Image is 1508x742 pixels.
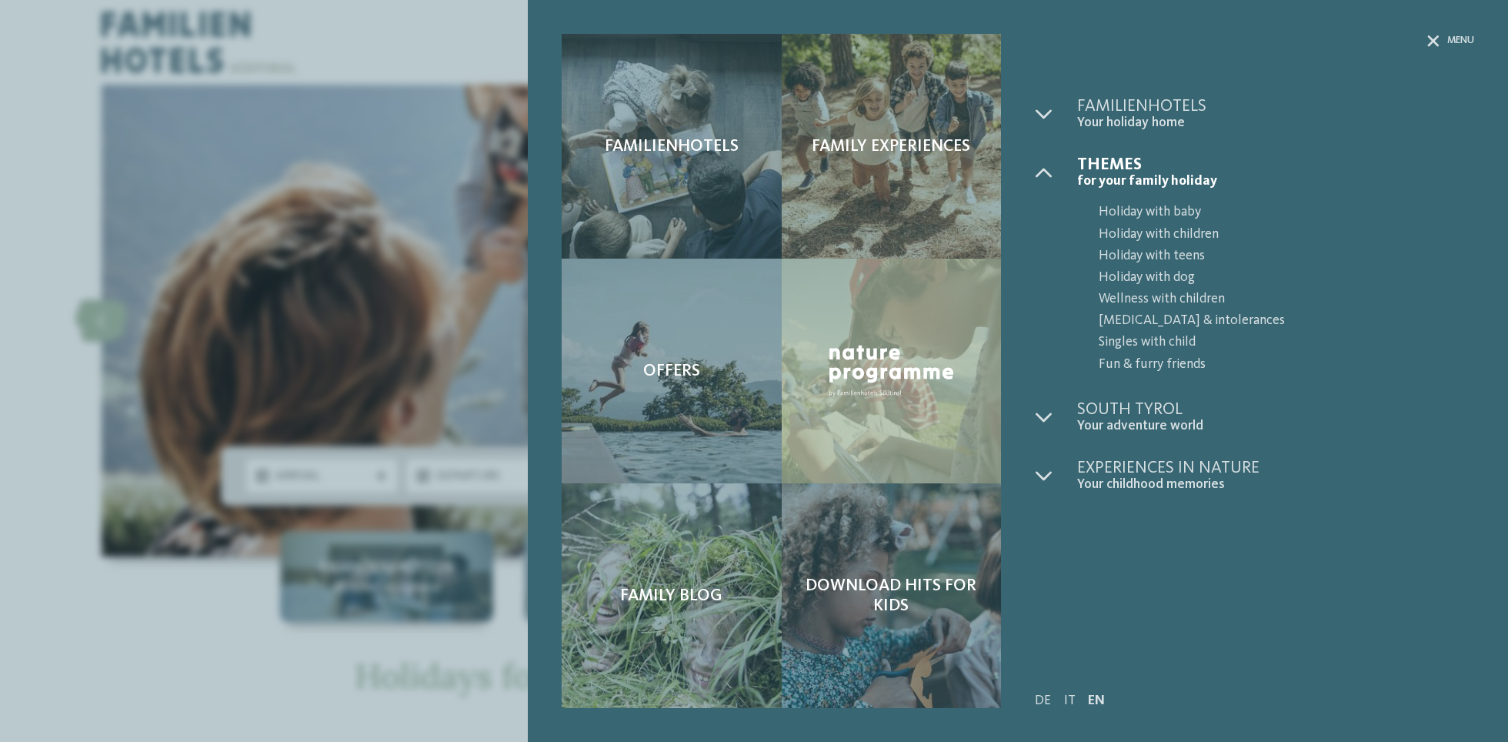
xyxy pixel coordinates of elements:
[812,136,970,156] span: Family experiences
[782,34,1001,259] a: Holiday for families by families: a great success Family experiences
[1099,332,1474,353] span: Singles with child
[799,576,984,617] span: Download hits for kids
[1077,224,1474,246] a: Holiday with children
[1077,115,1474,131] span: Your holiday home
[1099,310,1474,332] span: [MEDICAL_DATA] & intolerances
[1099,224,1474,246] span: Holiday with children
[824,340,959,401] img: Nature Programme
[1077,98,1474,131] a: Familienhotels Your holiday home
[1077,460,1474,493] a: Experiences in nature Your childhood memories
[782,259,1001,483] a: Holiday for families by families: a great success Nature Programme
[1077,476,1474,493] span: Your childhood memories
[1099,289,1474,310] span: Wellness with children
[605,136,739,156] span: Familienhotels
[1099,246,1474,267] span: Holiday with teens
[562,259,781,483] a: Holiday for families by families: a great success Offers
[1077,401,1474,434] a: South Tyrol Your adventure world
[1077,202,1474,223] a: Holiday with baby
[1035,694,1051,707] a: DE
[1077,354,1474,376] a: Fun & furry friends
[643,361,700,381] span: Offers
[1064,694,1076,707] a: IT
[1099,202,1474,223] span: Holiday with baby
[1077,401,1474,418] span: South Tyrol
[1077,310,1474,332] a: [MEDICAL_DATA] & intolerances
[1447,34,1474,48] span: Menu
[782,483,1001,708] a: Holiday for families by families: a great success Download hits for kids
[1077,418,1474,434] span: Your adventure world
[562,483,781,708] a: Holiday for families by families: a great success Family Blog
[1077,98,1474,115] span: Familienhotels
[1077,460,1474,476] span: Experiences in nature
[1077,289,1474,310] a: Wellness with children
[1099,267,1474,289] span: Holiday with dog
[1099,354,1474,376] span: Fun & furry friends
[1077,156,1474,173] span: Themes
[1077,156,1474,189] a: Themes for your family holiday
[1077,246,1474,267] a: Holiday with teens
[620,586,722,606] span: Family Blog
[1088,694,1105,707] a: EN
[562,34,781,259] a: Holiday for families by families: a great success Familienhotels
[1077,267,1474,289] a: Holiday with dog
[1077,173,1474,189] span: for your family holiday
[1077,332,1474,353] a: Singles with child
